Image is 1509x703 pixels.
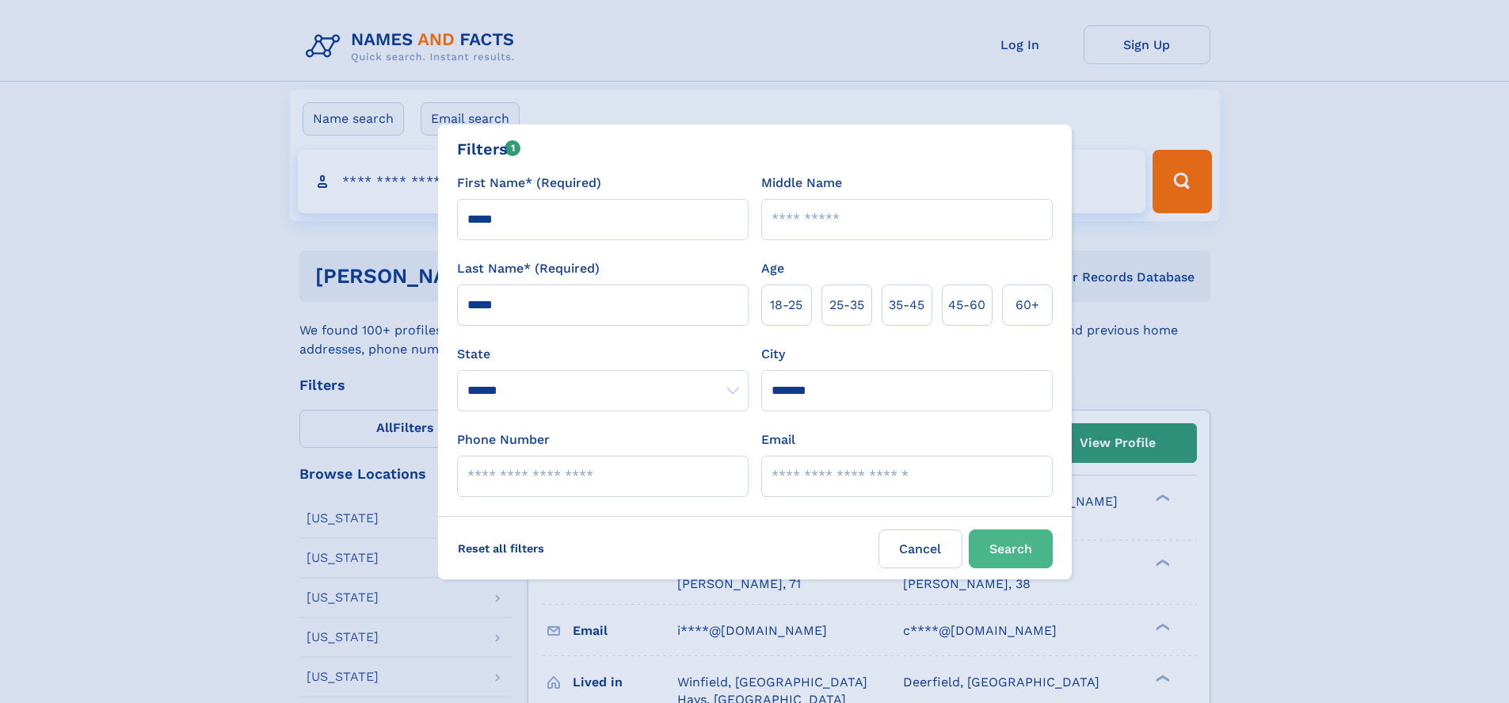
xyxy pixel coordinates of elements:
label: State [457,345,749,364]
span: 35‑45 [889,296,924,315]
label: Phone Number [457,430,550,449]
label: First Name* (Required) [457,174,601,193]
label: Last Name* (Required) [457,259,600,278]
span: 60+ [1016,296,1039,315]
label: Age [761,259,784,278]
span: 25‑35 [829,296,864,315]
label: Middle Name [761,174,842,193]
span: 45‑60 [948,296,985,315]
label: City [761,345,785,364]
label: Cancel [878,529,962,568]
label: Email [761,430,795,449]
span: 18‑25 [770,296,802,315]
div: Filters [457,137,521,161]
button: Search [969,529,1053,568]
label: Reset all filters [448,529,554,567]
